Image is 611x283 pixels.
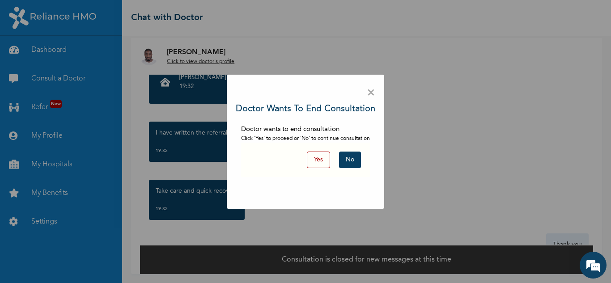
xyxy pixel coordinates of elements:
div: Minimize live chat window [147,4,168,26]
button: Yes [307,152,330,168]
span: Conversation [4,252,88,258]
span: We're online! [52,93,123,183]
img: d_794563401_company_1708531726252_794563401 [17,45,36,67]
h3: Doctor wants to end consultation [236,102,375,116]
div: FAQs [88,237,171,264]
textarea: Type your message and hit 'Enter' [4,205,170,237]
button: No [339,152,361,168]
div: Chat with us now [47,50,150,62]
p: Doctor wants to end consultation [241,125,370,135]
p: Click 'Yes' to proceed or 'No' to continue consultation [241,135,370,143]
span: × [367,84,375,102]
